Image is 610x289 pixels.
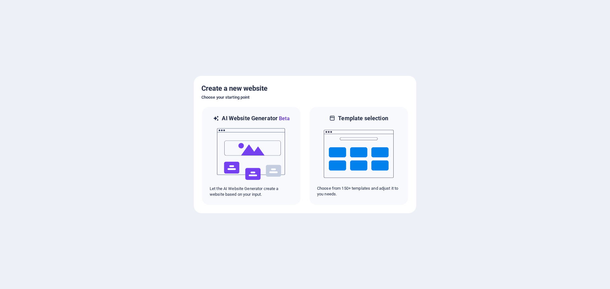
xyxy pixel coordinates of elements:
[338,115,388,122] h6: Template selection
[309,106,409,206] div: Template selectionChoose from 150+ templates and adjust it to you needs.
[317,186,400,197] p: Choose from 150+ templates and adjust it to you needs.
[210,186,293,197] p: Let the AI Website Generator create a website based on your input.
[278,115,290,122] span: Beta
[201,83,409,94] h5: Create a new website
[216,122,286,186] img: ai
[201,94,409,101] h6: Choose your starting point
[201,106,301,206] div: AI Website GeneratorBetaaiLet the AI Website Generator create a website based on your input.
[222,115,289,122] h6: AI Website Generator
